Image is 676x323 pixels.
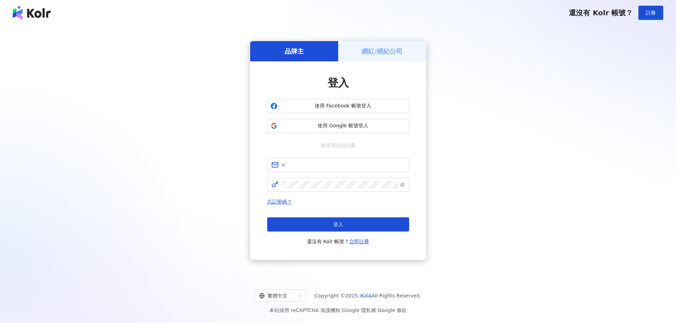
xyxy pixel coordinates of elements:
[316,141,361,149] span: 或使用信箱註冊
[259,290,295,301] div: 繁體中文
[333,222,343,227] span: 登入
[267,99,409,113] button: 使用 Facebook 帳號登入
[349,239,369,244] a: 立即註冊
[13,6,51,20] img: logo
[400,182,405,187] span: eye-invisible
[307,237,369,246] span: 還沒有 Kolr 帳號？
[267,119,409,133] button: 使用 Google 帳號登入
[267,199,292,205] a: 忘記密碼？
[269,306,407,314] span: 本站採用 reCAPTCHA 保護機制
[328,77,349,89] span: 登入
[378,307,407,313] a: Google 條款
[646,10,656,16] span: 註冊
[342,307,376,313] a: Google 隱私權
[280,102,406,110] span: 使用 Facebook 帳號登入
[280,122,406,129] span: 使用 Google 帳號登入
[362,47,402,56] h5: 網紅/經紀公司
[638,6,663,20] button: 註冊
[267,217,409,232] button: 登入
[340,307,342,313] span: |
[314,291,421,300] span: Copyright © 2025 All Rights Reserved.
[285,47,304,56] h5: 品牌主
[569,9,633,17] span: 還沒有 Kolr 帳號？
[376,307,378,313] span: |
[359,293,372,299] a: iKala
